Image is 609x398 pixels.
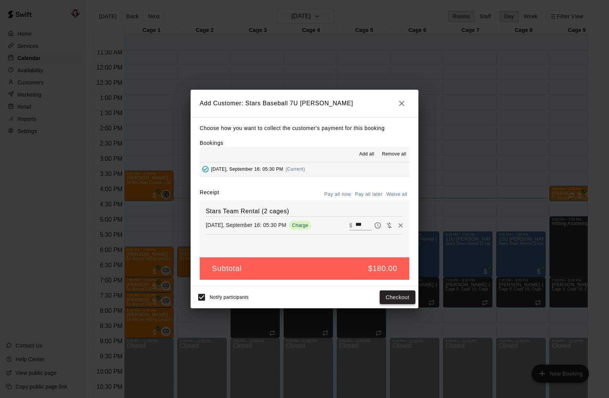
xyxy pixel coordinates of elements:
[210,295,249,300] span: Notify participants
[212,263,241,274] h5: Subtotal
[322,189,353,200] button: Pay all now
[206,206,403,216] h6: Stars Team Rental (2 cages)
[200,189,219,200] label: Receipt
[206,221,286,229] p: [DATE], September 16: 05:30 PM
[211,166,283,172] span: [DATE], September 16: 05:30 PM
[200,162,409,176] button: Added - Collect Payment[DATE], September 16: 05:30 PM(Current)
[200,124,409,133] p: Choose how you want to collect the customer's payment for this booking
[349,222,352,229] p: $
[359,151,374,158] span: Add all
[380,290,415,304] button: Checkout
[200,140,223,146] label: Bookings
[368,263,398,274] h5: $180.00
[383,222,395,228] span: Waive payment
[191,90,418,117] h2: Add Customer: Stars Baseball 7U [PERSON_NAME]
[382,151,406,158] span: Remove all
[372,222,383,228] span: Pay later
[353,189,385,200] button: Pay all later
[200,163,211,175] button: Added - Collect Payment
[395,220,406,231] button: Remove
[355,148,379,160] button: Add all
[286,166,305,172] span: (Current)
[289,222,311,228] span: Charge
[379,148,409,160] button: Remove all
[384,189,409,200] button: Waive all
